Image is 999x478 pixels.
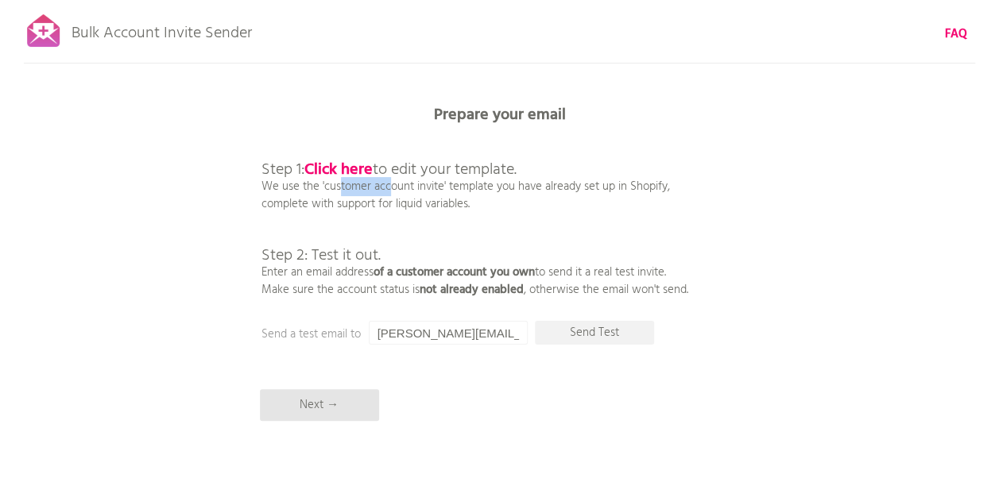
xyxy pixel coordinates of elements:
a: Click here [304,157,373,183]
p: Next → [260,389,379,421]
p: Send a test email to [261,326,579,343]
p: We use the 'customer account invite' template you have already set up in Shopify, complete with s... [261,127,688,299]
span: Step 2: Test it out. [261,243,381,268]
b: not already enabled [420,280,524,299]
b: Prepare your email [434,102,566,128]
p: Bulk Account Invite Sender [72,10,252,49]
b: FAQ [945,25,967,44]
b: of a customer account you own [374,263,535,282]
a: FAQ [945,25,967,43]
span: Step 1: to edit your template. [261,157,517,183]
p: Send Test [535,321,654,345]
